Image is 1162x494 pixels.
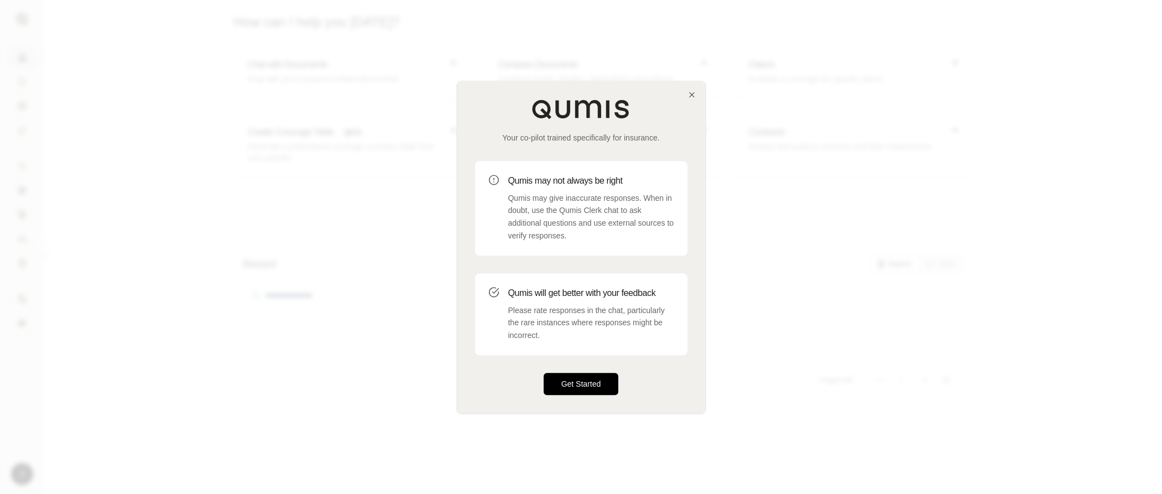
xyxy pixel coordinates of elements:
[508,287,674,300] h3: Qumis will get better with your feedback
[544,373,619,395] button: Get Started
[475,132,687,143] p: Your co-pilot trained specifically for insurance.
[508,304,674,342] p: Please rate responses in the chat, particularly the rare instances where responses might be incor...
[532,99,631,119] img: Qumis Logo
[508,174,674,188] h3: Qumis may not always be right
[508,192,674,242] p: Qumis may give inaccurate responses. When in doubt, use the Qumis Clerk chat to ask additional qu...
